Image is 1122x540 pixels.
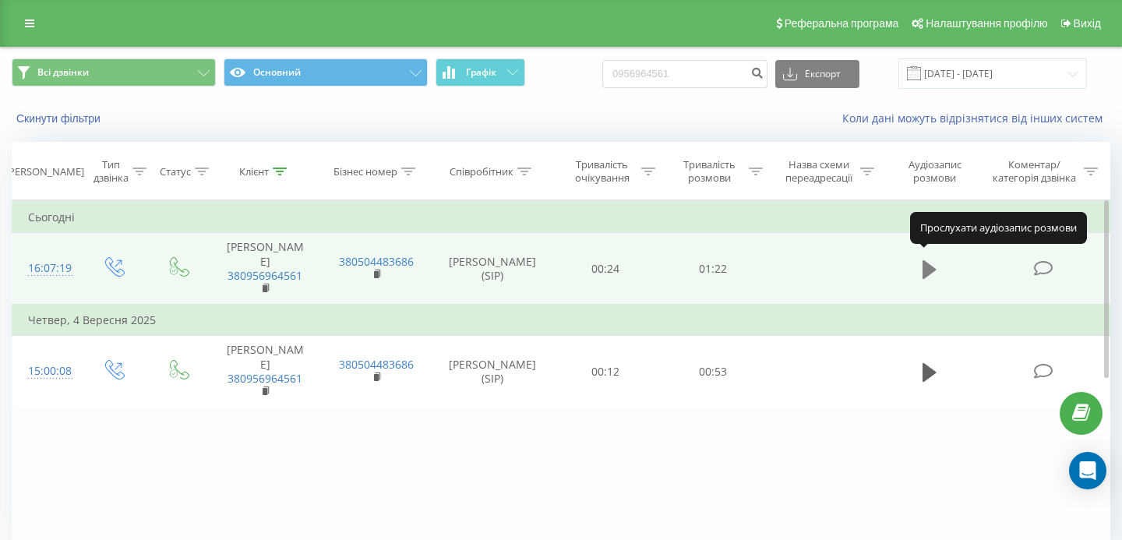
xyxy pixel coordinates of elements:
td: [PERSON_NAME] (SIP) [432,336,552,408]
td: 00:53 [659,336,767,408]
div: Клієнт [239,165,269,178]
button: Скинути фільтри [12,111,108,125]
button: Основний [224,58,428,86]
div: 16:07:19 [28,253,65,284]
div: Статус [160,165,191,178]
td: [PERSON_NAME] [210,336,321,408]
span: Графік [466,67,496,78]
button: Експорт [775,60,859,88]
a: Коли дані можуть відрізнятися вiд інших систем [842,111,1110,125]
button: Графік [436,58,525,86]
td: Четвер, 4 Вересня 2025 [12,305,1110,336]
span: Вихід [1074,17,1101,30]
td: 01:22 [659,233,767,305]
a: 380504483686 [339,254,414,269]
td: 00:12 [552,336,660,408]
div: Бізнес номер [333,165,397,178]
div: Тип дзвінка [93,158,129,185]
a: 380956964561 [228,268,302,283]
span: Реферальна програма [785,17,899,30]
div: Назва схеми переадресації [781,158,856,185]
a: 380504483686 [339,357,414,372]
span: Налаштування профілю [926,17,1047,30]
td: Сьогодні [12,202,1110,233]
td: 00:24 [552,233,660,305]
div: [PERSON_NAME] [5,165,84,178]
div: Open Intercom Messenger [1069,452,1106,489]
a: 380956964561 [228,371,302,386]
div: Коментар/категорія дзвінка [989,158,1080,185]
td: [PERSON_NAME] (SIP) [432,233,552,305]
div: Тривалість розмови [673,158,745,185]
div: 15:00:08 [28,356,65,386]
div: Співробітник [450,165,513,178]
td: [PERSON_NAME] [210,233,321,305]
span: Всі дзвінки [37,66,89,79]
div: Прослухати аудіозапис розмови [910,212,1087,243]
div: Тривалість очікування [566,158,638,185]
input: Пошук за номером [602,60,767,88]
div: Аудіозапис розмови [892,158,977,185]
button: Всі дзвінки [12,58,216,86]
